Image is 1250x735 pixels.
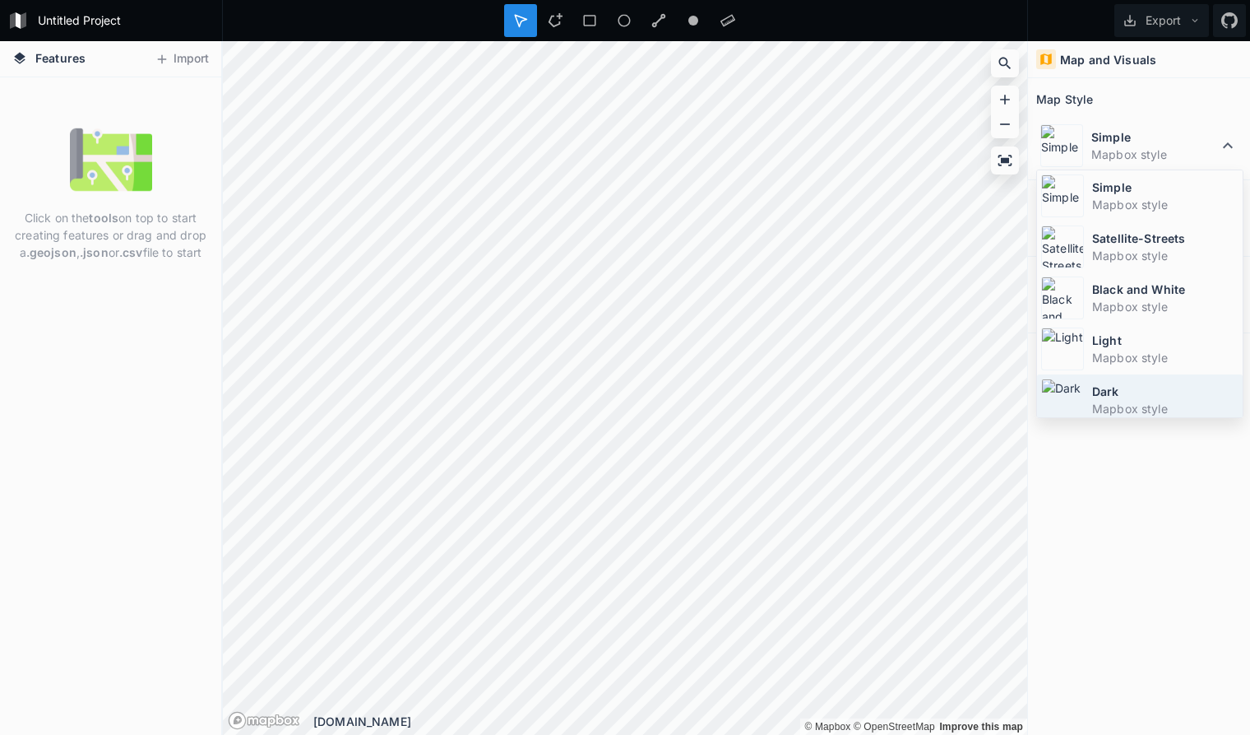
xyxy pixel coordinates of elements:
[119,245,143,259] strong: .csv
[12,209,209,261] p: Click on the on top to start creating features or drag and drop a , or file to start
[804,721,850,733] a: Mapbox
[1060,51,1156,68] h4: Map and Visuals
[313,713,1027,730] div: [DOMAIN_NAME]
[146,46,217,72] button: Import
[1092,230,1238,247] dt: Satellite-Streets
[1091,128,1218,146] dt: Simple
[1041,277,1084,319] img: Black and White
[80,245,109,259] strong: .json
[1091,146,1218,163] dd: Mapbox style
[35,49,86,67] span: Features
[1092,298,1238,315] dd: Mapbox style
[1092,383,1238,400] dt: Dark
[1092,179,1238,196] dt: Simple
[1041,379,1084,421] img: Dark
[228,711,300,730] a: Mapbox logo
[1092,281,1238,298] dt: Black and White
[1092,332,1238,349] dt: Light
[70,119,152,201] img: empty
[1092,196,1238,213] dd: Mapbox style
[1092,400,1238,417] dd: Mapbox style
[1041,174,1084,217] img: Simple
[1036,86,1093,112] h2: Map Style
[1041,328,1084,370] img: Light
[854,721,935,733] a: OpenStreetMap
[1092,247,1238,264] dd: Mapbox style
[1041,226,1084,268] img: Satellite-Streets
[1040,124,1083,167] img: Simple
[1114,4,1209,37] button: Export
[939,721,1023,733] a: Map feedback
[1092,349,1238,366] dd: Mapbox style
[89,211,118,225] strong: tools
[26,245,76,259] strong: .geojson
